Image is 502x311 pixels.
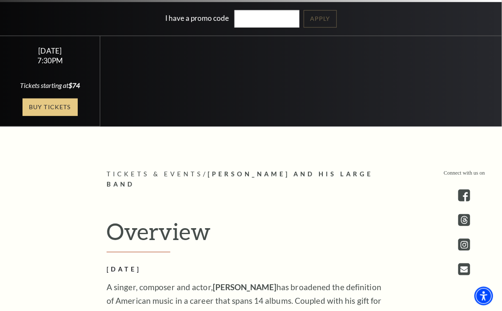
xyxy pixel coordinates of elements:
div: [DATE] [10,46,90,55]
a: Buy Tickets [23,99,78,116]
label: I have a promo code [165,14,229,23]
span: [PERSON_NAME] and his Large Band [107,170,373,188]
div: Accessibility Menu [474,287,493,305]
span: $74 [68,81,80,89]
p: Connect with us on [444,169,485,177]
span: Tickets & Events [107,170,203,178]
h2: [DATE] [107,264,383,275]
strong: [PERSON_NAME] [213,282,276,292]
h2: Overview [107,218,395,252]
p: / [107,169,395,190]
div: 7:30PM [10,57,90,64]
div: Tickets starting at [10,81,90,90]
